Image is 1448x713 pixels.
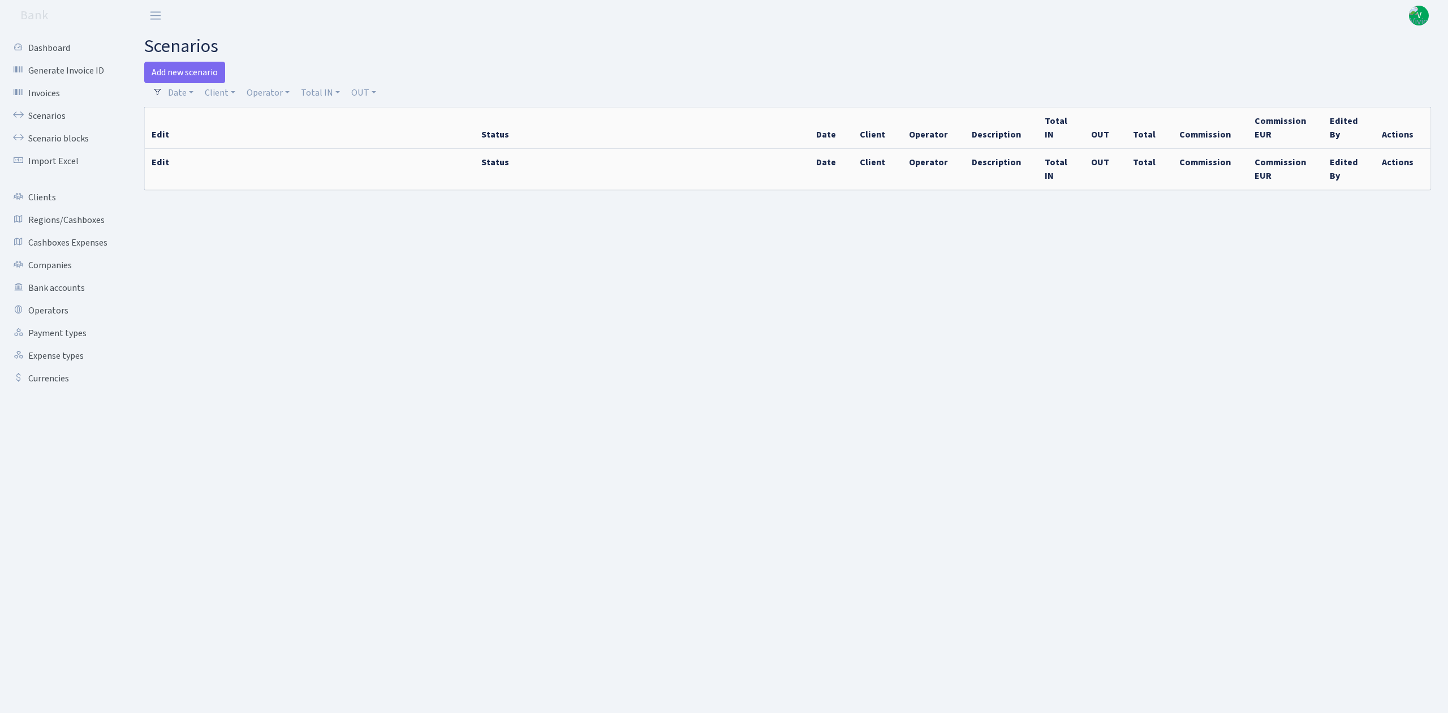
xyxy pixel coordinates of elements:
[141,6,170,25] button: Toggle navigation
[902,149,965,190] th: Operator
[475,149,809,190] th: Status
[1375,108,1431,149] th: Actions
[6,231,119,254] a: Cashboxes Expenses
[853,149,902,190] th: Client
[902,108,965,149] th: Operator
[6,254,119,277] a: Companies
[6,37,119,59] a: Dashboard
[145,149,475,190] th: Edit
[1248,108,1323,149] th: Commission EUR
[965,149,1038,190] th: Description
[145,108,475,149] th: Edit
[853,108,902,149] th: Client
[6,59,119,82] a: Generate Invoice ID
[144,33,218,59] span: scenarios
[1038,149,1084,190] th: Total IN
[163,83,198,102] a: Date
[965,108,1038,149] th: Description
[296,83,344,102] a: Total IN
[6,209,119,231] a: Regions/Cashboxes
[6,322,119,345] a: Payment types
[1323,149,1375,190] th: Edited By
[6,277,119,299] a: Bank accounts
[1173,149,1248,190] th: Commission
[1248,149,1323,190] th: Commission EUR
[6,82,119,105] a: Invoices
[1409,6,1429,25] a: V
[6,127,119,150] a: Scenario blocks
[6,105,119,127] a: Scenarios
[809,149,853,190] th: Date
[6,186,119,209] a: Clients
[1173,108,1248,149] th: Commission
[6,345,119,367] a: Expense types
[809,108,853,149] th: Date
[1409,6,1429,25] img: Vivio
[1084,108,1126,149] th: OUT
[1038,108,1084,149] th: Total IN
[1375,149,1431,190] th: Actions
[1323,108,1375,149] th: Edited By
[242,83,294,102] a: Operator
[475,108,809,149] th: Status
[144,62,225,83] a: Add new scenario
[6,150,119,173] a: Import Excel
[347,83,381,102] a: OUT
[1126,108,1173,149] th: Total
[1126,149,1173,190] th: Total
[200,83,240,102] a: Client
[6,299,119,322] a: Operators
[6,367,119,390] a: Currencies
[1084,149,1126,190] th: OUT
